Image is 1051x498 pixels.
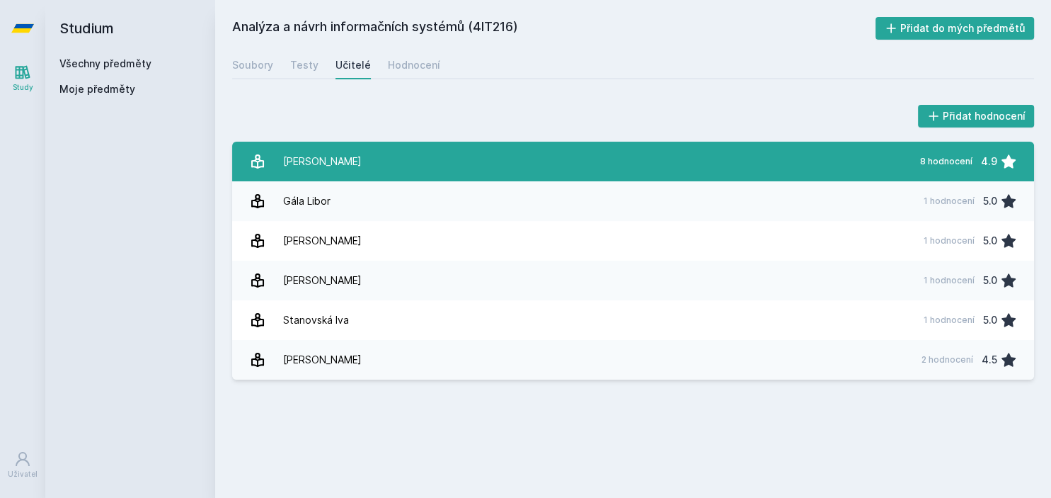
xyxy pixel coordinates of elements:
a: [PERSON_NAME] 2 hodnocení 4.5 [232,340,1034,380]
div: [PERSON_NAME] [283,227,362,255]
a: Gála Libor 1 hodnocení 5.0 [232,181,1034,221]
div: [PERSON_NAME] [283,147,362,176]
div: 1 hodnocení [924,196,975,207]
div: Stanovská Iva [283,306,349,334]
div: 1 hodnocení [924,235,975,247]
div: [PERSON_NAME] [283,346,362,374]
a: [PERSON_NAME] 1 hodnocení 5.0 [232,261,1034,300]
a: Učitelé [335,51,371,79]
a: [PERSON_NAME] 8 hodnocení 4.9 [232,142,1034,181]
button: Přidat do mých předmětů [875,17,1035,40]
a: Testy [290,51,318,79]
a: [PERSON_NAME] 1 hodnocení 5.0 [232,221,1034,261]
div: Učitelé [335,58,371,72]
div: 5.0 [983,187,997,215]
div: 8 hodnocení [920,156,972,167]
div: Study [13,82,33,93]
div: 4.9 [981,147,997,176]
div: 1 hodnocení [924,275,975,286]
div: Gála Libor [283,187,331,215]
div: 5.0 [983,306,997,334]
div: 5.0 [983,227,997,255]
a: Study [3,57,42,100]
div: 4.5 [982,346,997,374]
div: Uživatel [8,469,38,480]
a: Soubory [232,51,273,79]
h2: Analýza a návrh informačních systémů (4IT216) [232,17,875,40]
div: 2 hodnocení [921,354,973,366]
a: Hodnocení [388,51,440,79]
a: Uživatel [3,443,42,487]
div: Hodnocení [388,58,440,72]
div: [PERSON_NAME] [283,266,362,295]
a: Stanovská Iva 1 hodnocení 5.0 [232,300,1034,340]
button: Přidat hodnocení [918,105,1035,128]
div: Testy [290,58,318,72]
div: Soubory [232,58,273,72]
span: Moje předměty [59,82,135,96]
div: 1 hodnocení [924,315,975,326]
a: Všechny předměty [59,57,151,69]
div: 5.0 [983,266,997,295]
